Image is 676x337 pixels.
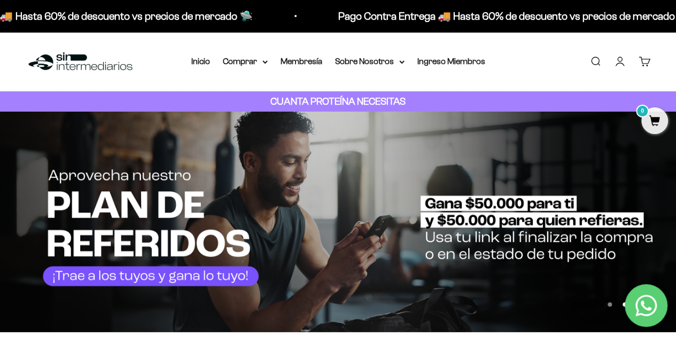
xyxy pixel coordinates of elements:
[223,54,268,68] summary: Comprar
[641,116,668,128] a: 0
[191,57,210,66] a: Inicio
[270,96,406,107] strong: CUANTA PROTEÍNA NECESITAS
[417,57,485,66] a: Ingreso Miembros
[636,105,649,117] mark: 0
[281,57,322,66] a: Membresía
[335,54,405,68] summary: Sobre Nosotros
